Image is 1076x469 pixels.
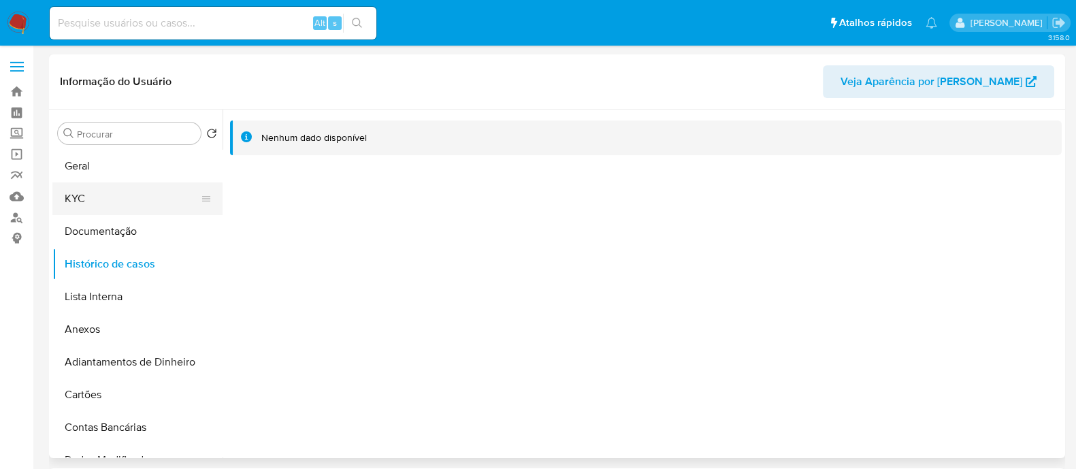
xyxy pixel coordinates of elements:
a: Sair [1051,16,1066,30]
button: Retornar ao pedido padrão [206,128,217,143]
h1: Informação do Usuário [60,75,172,88]
button: Procurar [63,128,74,139]
button: Histórico de casos [52,248,223,280]
p: anna.almeida@mercadopago.com.br [970,16,1047,29]
button: Anexos [52,313,223,346]
button: Veja Aparência por [PERSON_NAME] [823,65,1054,98]
span: Alt [314,16,325,29]
button: Adiantamentos de Dinheiro [52,346,223,378]
button: Contas Bancárias [52,411,223,444]
button: Cartões [52,378,223,411]
button: Documentação [52,215,223,248]
input: Procurar [77,128,195,140]
button: KYC [52,182,212,215]
span: s [333,16,337,29]
input: Pesquise usuários ou casos... [50,14,376,32]
a: Notificações [926,17,937,29]
span: Veja Aparência por [PERSON_NAME] [841,65,1022,98]
button: Lista Interna [52,280,223,313]
button: Geral [52,150,223,182]
span: Atalhos rápidos [839,16,912,30]
button: search-icon [343,14,371,33]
